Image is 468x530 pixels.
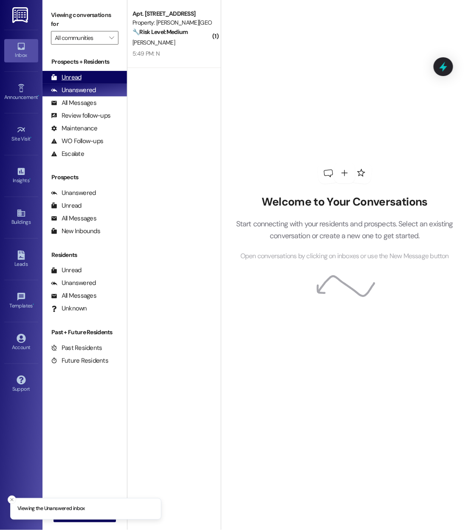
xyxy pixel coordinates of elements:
[42,251,127,259] div: Residents
[51,124,98,133] div: Maintenance
[42,57,127,66] div: Prospects + Residents
[17,505,85,513] p: Viewing the Unanswered inbox
[33,302,34,307] span: •
[29,176,31,182] span: •
[4,290,38,313] a: Templates •
[51,111,110,120] div: Review follow-ups
[8,496,16,504] button: Close toast
[4,164,38,187] a: Insights •
[42,328,127,337] div: Past + Future Residents
[51,189,96,197] div: Unanswered
[51,279,96,288] div: Unanswered
[133,18,211,27] div: Property: [PERSON_NAME][GEOGRAPHIC_DATA]
[109,34,114,41] i: 
[51,201,82,210] div: Unread
[51,73,82,82] div: Unread
[4,248,38,271] a: Leads
[51,266,82,275] div: Unread
[51,149,84,158] div: Escalate
[4,206,38,229] a: Buildings
[227,218,462,242] p: Start connecting with your residents and prospects. Select an existing conversation or create a n...
[51,356,108,365] div: Future Residents
[51,227,100,236] div: New Inbounds
[51,99,96,107] div: All Messages
[51,214,96,223] div: All Messages
[133,28,188,36] strong: 🔧 Risk Level: Medium
[4,39,38,62] a: Inbox
[51,344,102,352] div: Past Residents
[51,304,87,313] div: Unknown
[133,39,175,46] span: [PERSON_NAME]
[51,86,96,95] div: Unanswered
[4,331,38,354] a: Account
[38,93,39,99] span: •
[4,373,38,396] a: Support
[51,8,118,31] label: Viewing conversations for
[31,135,32,141] span: •
[227,195,462,209] h2: Welcome to Your Conversations
[133,50,160,57] div: 5:49 PM: N
[240,251,449,262] span: Open conversations by clicking on inboxes or use the New Message button
[133,9,211,18] div: Apt. [STREET_ADDRESS]
[12,7,30,23] img: ResiDesk Logo
[4,123,38,146] a: Site Visit •
[51,137,103,146] div: WO Follow-ups
[51,291,96,300] div: All Messages
[42,173,127,182] div: Prospects
[55,31,105,45] input: All communities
